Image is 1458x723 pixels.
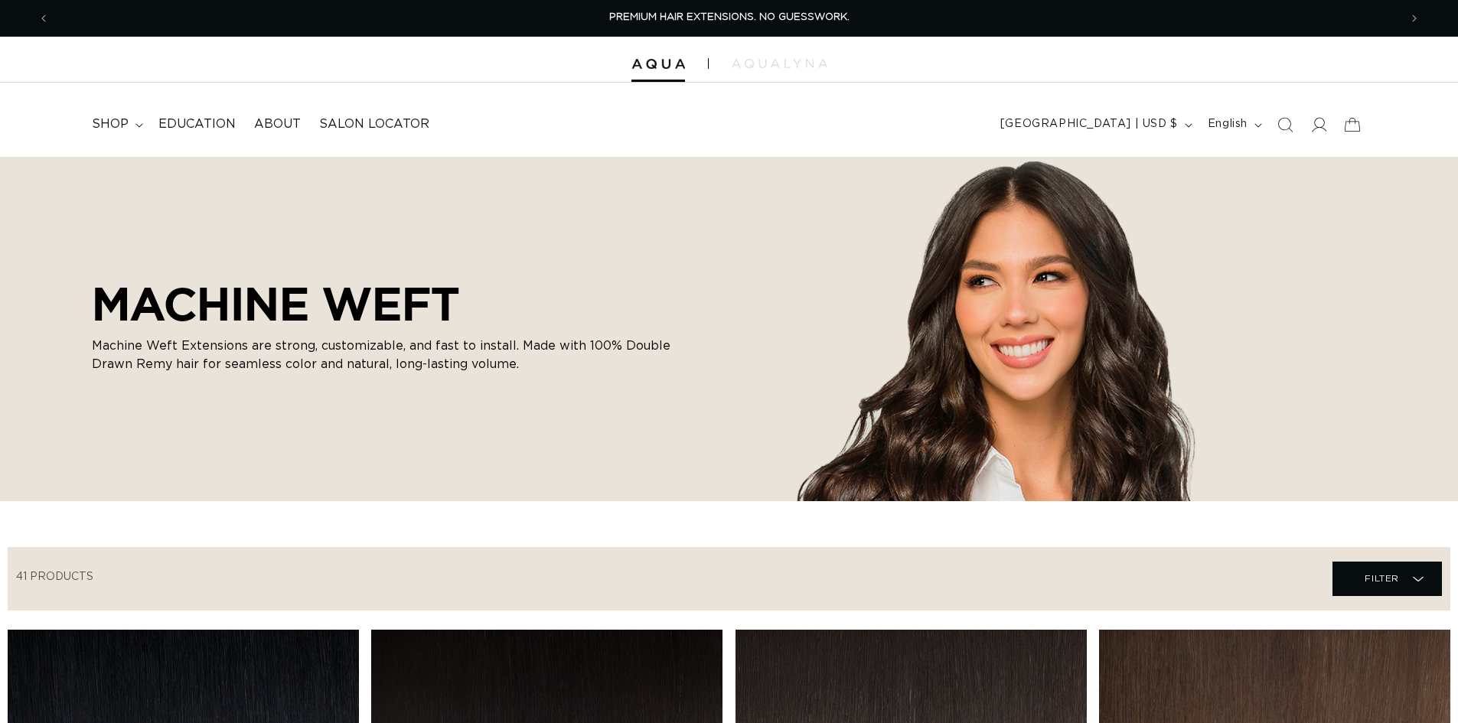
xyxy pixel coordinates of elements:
img: aqualyna.com [732,59,827,68]
span: English [1208,116,1248,132]
span: PREMIUM HAIR EXTENSIONS. NO GUESSWORK. [609,12,850,22]
img: Aqua Hair Extensions [631,59,685,70]
button: Next announcement [1398,4,1431,33]
p: Machine Weft Extensions are strong, customizable, and fast to install. Made with 100% Double Draw... [92,337,674,373]
span: Filter [1365,564,1399,593]
span: About [254,116,301,132]
a: Education [149,107,245,142]
button: [GEOGRAPHIC_DATA] | USD $ [991,110,1199,139]
summary: shop [83,107,149,142]
summary: Search [1268,108,1302,142]
button: English [1199,110,1268,139]
a: About [245,107,310,142]
span: 41 products [16,572,93,582]
span: Salon Locator [319,116,429,132]
span: [GEOGRAPHIC_DATA] | USD $ [1000,116,1178,132]
span: shop [92,116,129,132]
a: Salon Locator [310,107,439,142]
h2: MACHINE WEFT [92,277,674,331]
button: Previous announcement [27,4,60,33]
span: Education [158,116,236,132]
summary: Filter [1332,562,1442,596]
